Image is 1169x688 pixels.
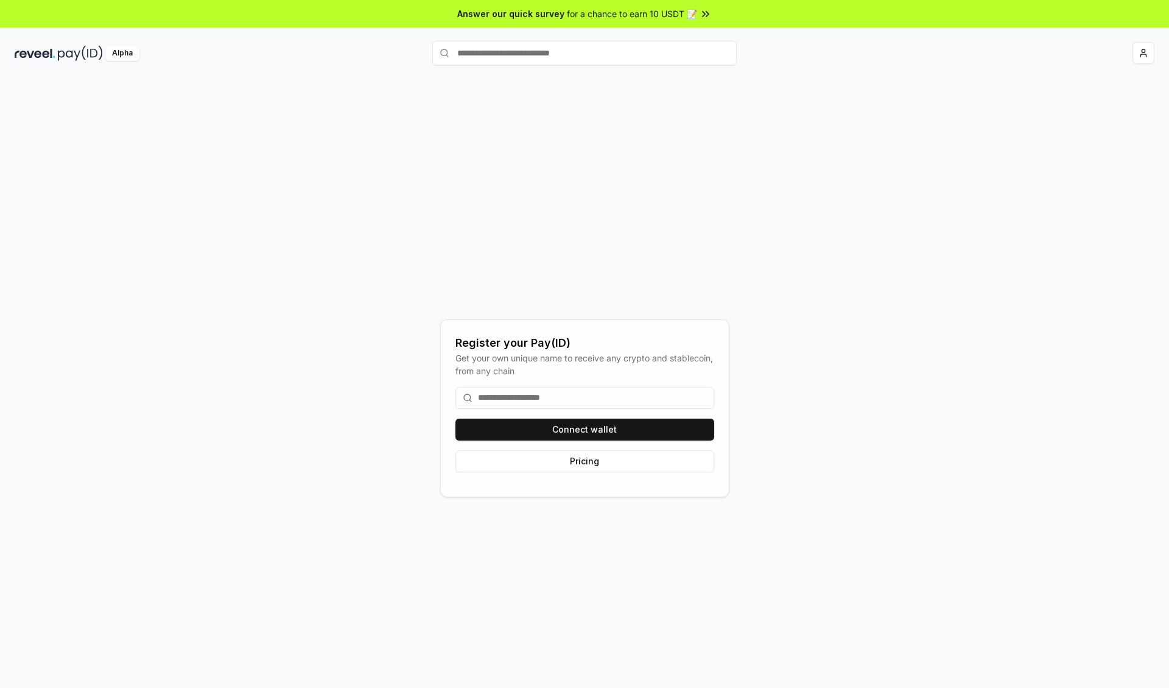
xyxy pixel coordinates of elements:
div: Alpha [105,46,139,61]
span: Answer our quick survey [457,7,564,20]
span: for a chance to earn 10 USDT 📝 [567,7,697,20]
div: Register your Pay(ID) [455,335,714,352]
img: pay_id [58,46,103,61]
img: reveel_dark [15,46,55,61]
button: Pricing [455,450,714,472]
div: Get your own unique name to receive any crypto and stablecoin, from any chain [455,352,714,377]
button: Connect wallet [455,419,714,441]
